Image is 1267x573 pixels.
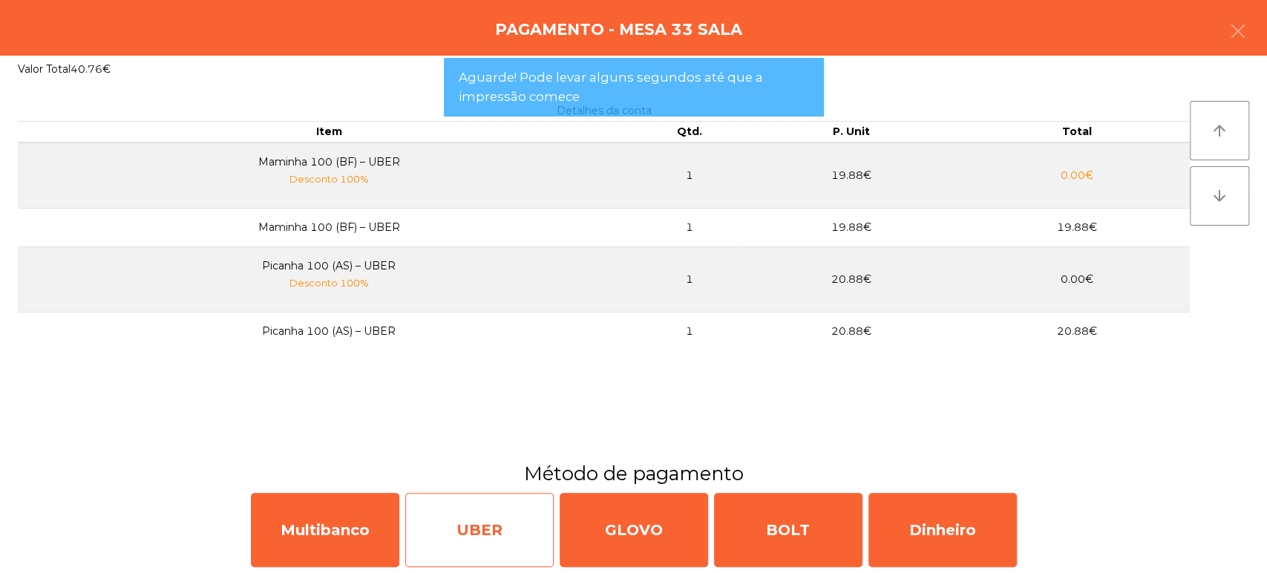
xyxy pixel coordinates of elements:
[640,246,739,312] td: 1
[868,493,1017,567] div: Dinheiro
[560,493,708,567] div: GLOVO
[1190,101,1249,160] button: arrow_upward
[1061,168,1093,182] span: 0.00€
[1190,166,1249,226] button: arrow_downward
[739,143,964,209] td: 19.88€
[739,122,964,143] th: P. Unit
[739,312,964,350] td: 20.88€
[1211,187,1228,205] i: arrow_downward
[18,143,640,209] td: Maminha 100 (BF) – UBER
[640,143,739,209] td: 1
[18,62,71,76] span: Valor Total
[964,312,1190,350] td: 20.88€
[18,246,640,312] td: Picanha 100 (AS) – UBER
[27,171,631,187] p: Desconto 100%
[640,122,739,143] th: Qtd.
[640,312,739,350] td: 1
[458,68,808,105] span: Aguarde! Pode levar alguns segundos até que a impressão comece
[1211,122,1228,140] i: arrow_upward
[18,312,640,350] td: Picanha 100 (AS) – UBER
[964,209,1190,247] td: 19.88€
[640,209,739,247] td: 1
[18,122,640,143] th: Item
[18,209,640,247] td: Maminha 100 (BF) – UBER
[739,246,964,312] td: 20.88€
[11,460,1256,487] h3: Método de pagamento
[27,275,631,291] p: Desconto 100%
[964,122,1190,143] th: Total
[739,209,964,247] td: 19.88€
[964,246,1190,312] td: 0.00€
[251,493,399,567] div: Multibanco
[71,62,111,76] span: 40.76€
[405,493,554,567] div: UBER
[714,493,862,567] div: BOLT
